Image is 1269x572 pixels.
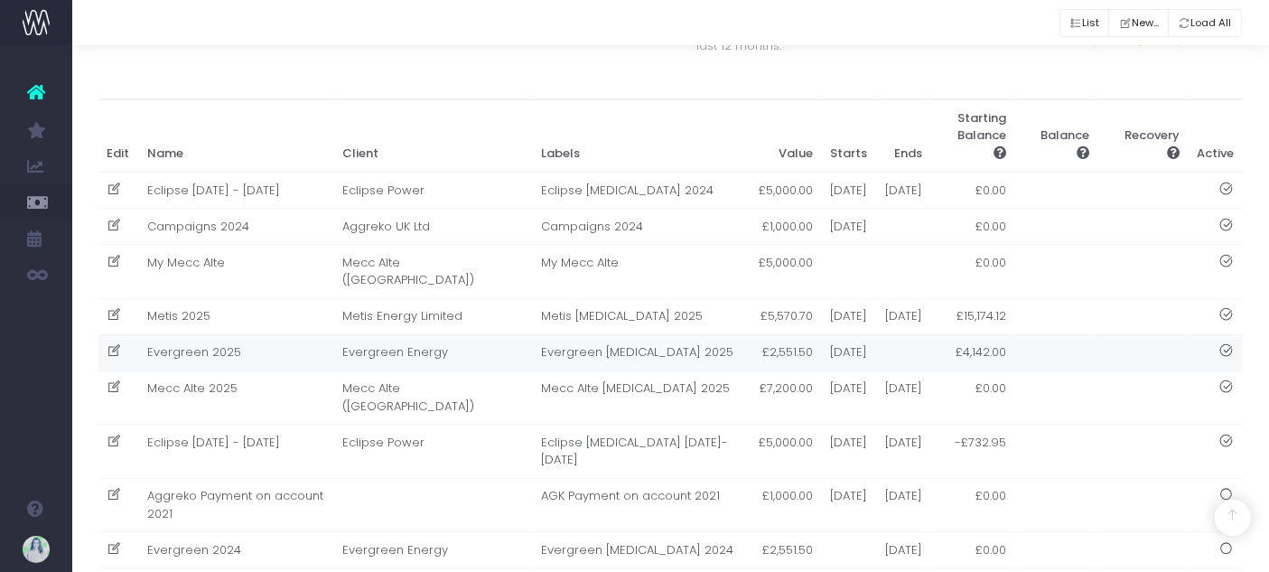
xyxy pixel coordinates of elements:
td: Metis [MEDICAL_DATA] 2025 [532,298,748,334]
td: Metis Energy Limited [333,298,532,334]
th: Name [138,100,333,173]
td: £4,142.00 [930,334,1014,370]
td: Campaigns 2024 [138,209,333,245]
td: Evergreen [MEDICAL_DATA] 2024 [532,532,748,568]
th: Edit [98,100,139,173]
th: Recovery [1098,100,1189,173]
td: Eclipse [MEDICAL_DATA] 2024 [532,172,748,209]
td: [DATE] [821,298,876,334]
th: Ends [876,100,931,173]
th: Balance [1015,100,1099,173]
td: [DATE] [821,425,876,479]
td: £7,200.00 [748,370,822,425]
th: Starting Balance [930,100,1014,173]
td: [DATE] [821,209,876,245]
th: Value [748,100,822,173]
td: £1,000.00 [748,478,822,532]
td: £5,000.00 [748,425,822,479]
td: Mecc Alte ([GEOGRAPHIC_DATA]) [333,245,532,299]
td: £5,000.00 [748,172,822,209]
td: Aggreko UK Ltd [333,209,532,245]
td: Eclipse Power [333,425,532,479]
td: £2,551.50 [748,334,822,370]
th: Labels [532,100,748,173]
td: AGK Payment on account 2021 [532,478,748,532]
td: [DATE] [821,172,876,209]
img: images/default_profile_image.png [23,536,50,563]
td: £0.00 [930,370,1014,425]
td: [DATE] [821,478,876,532]
td: £2,551.50 [748,532,822,568]
td: Eclipse [DATE] - [DATE] [138,425,333,479]
td: Evergreen Energy [333,334,532,370]
td: Eclipse Power [333,172,532,209]
td: Campaigns 2024 [532,209,748,245]
td: £15,174.12 [930,298,1014,334]
th: Active [1189,100,1244,173]
td: [DATE] [876,298,931,334]
td: Aggreko Payment on account 2021 [138,478,333,532]
td: £0.00 [930,532,1014,568]
td: £1,000.00 [748,209,822,245]
td: [DATE] [876,172,931,209]
td: [DATE] [876,425,931,479]
td: £0.00 [930,209,1014,245]
td: £0.00 [930,172,1014,209]
button: New... [1108,9,1169,37]
td: £5,000.00 [748,245,822,299]
td: Mecc Alte [MEDICAL_DATA] 2025 [532,370,748,425]
button: Load All [1168,9,1242,37]
td: Eclipse [MEDICAL_DATA] [DATE]-[DATE] [532,425,748,479]
td: £0.00 [930,478,1014,532]
td: [DATE] [821,334,876,370]
td: [DATE] [821,370,876,425]
td: Eclipse [DATE] - [DATE] [138,172,333,209]
td: Mecc Alte 2025 [138,370,333,425]
th: Starts [821,100,876,173]
td: -£732.95 [930,425,1014,479]
td: £0.00 [930,245,1014,299]
td: My Mecc Alte [532,245,748,299]
td: £5,570.70 [748,298,822,334]
td: Evergreen [MEDICAL_DATA] 2025 [532,334,748,370]
td: Mecc Alte ([GEOGRAPHIC_DATA]) [333,370,532,425]
button: List [1059,9,1110,37]
td: [DATE] [876,532,931,568]
td: Evergreen Energy [333,532,532,568]
td: My Mecc Alte [138,245,333,299]
td: Evergreen 2025 [138,334,333,370]
td: Evergreen 2024 [138,532,333,568]
td: [DATE] [876,478,931,532]
td: Metis 2025 [138,298,333,334]
th: Client [333,100,532,173]
td: [DATE] [876,370,931,425]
